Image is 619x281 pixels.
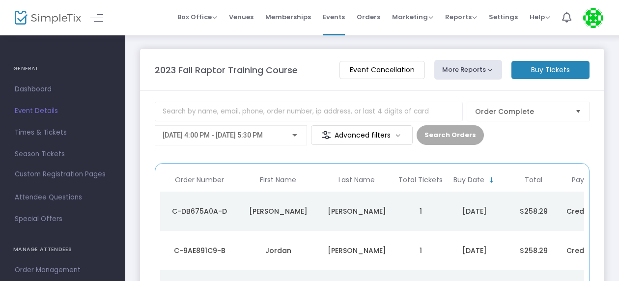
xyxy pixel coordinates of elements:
[15,148,111,161] span: Season Tickets
[448,246,502,255] div: 10/1/2023
[15,105,111,117] span: Event Details
[15,264,111,277] span: Order Management
[265,4,311,29] span: Memberships
[530,12,550,22] span: Help
[321,130,331,140] img: filter
[392,12,433,22] span: Marketing
[323,4,345,29] span: Events
[175,176,224,184] span: Order Number
[163,246,236,255] div: C-9AE891C9-B
[320,206,394,216] div: Lyons
[311,125,413,145] m-button: Advanced filters
[566,246,609,255] span: Credit Card
[13,59,112,79] h4: GENERAL
[155,63,298,77] m-panel-title: 2023 Fall Raptor Training Course
[241,246,315,255] div: Jordan
[525,176,542,184] span: Total
[357,4,380,29] span: Orders
[453,176,484,184] span: Buy Date
[15,191,111,204] span: Attendee Questions
[320,246,394,255] div: Lindsey
[13,240,112,259] h4: MANAGE ATTENDEES
[396,192,445,231] td: 1
[489,4,518,29] span: Settings
[338,176,375,184] span: Last Name
[504,231,563,270] td: $258.29
[571,102,585,121] button: Select
[15,126,111,139] span: Times & Tickets
[260,176,296,184] span: First Name
[448,206,502,216] div: 10/2/2023
[488,176,496,184] span: Sortable
[177,12,217,22] span: Box Office
[566,206,609,216] span: Credit Card
[572,176,603,184] span: Payment
[504,192,563,231] td: $258.29
[163,206,236,216] div: C-DB675A0A-D
[511,61,590,79] m-button: Buy Tickets
[396,169,445,192] th: Total Tickets
[155,102,463,121] input: Search by name, email, phone, order number, ip address, or last 4 digits of card
[339,61,425,79] m-button: Event Cancellation
[229,4,253,29] span: Venues
[396,231,445,270] td: 1
[434,60,502,80] button: More Reports
[163,131,263,139] span: [DATE] 4:00 PM - [DATE] 5:30 PM
[15,83,111,96] span: Dashboard
[445,12,477,22] span: Reports
[475,107,567,116] span: Order Complete
[241,206,315,216] div: Morgan
[15,213,111,225] span: Special Offers
[15,169,106,179] span: Custom Registration Pages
